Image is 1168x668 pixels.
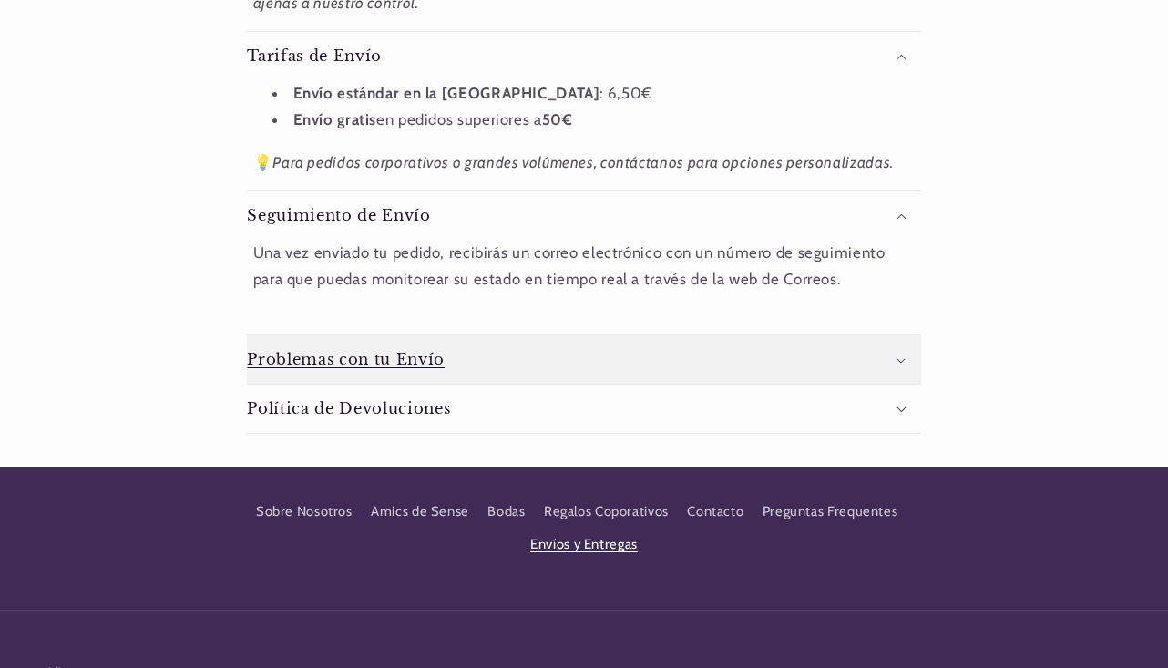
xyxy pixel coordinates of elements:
[247,240,920,321] div: Seguimiento de Envío
[247,46,382,66] h3: Tarifas de Envío
[247,206,430,225] h3: Seguimiento de Envío
[293,110,377,128] strong: Envío gratis
[247,32,920,80] summary: Tarifas de Envío
[247,385,920,433] summary: Política de Devoluciones
[687,496,743,529] a: Contacto
[247,335,920,384] summary: Problemas con tu Envío
[487,496,525,529] a: Bodas
[253,149,916,177] p: 💡
[247,350,445,369] h3: Problemas con tu Envío
[293,84,600,102] strong: Envío estándar en la [GEOGRAPHIC_DATA]
[253,240,916,321] p: Una vez enviado tu pedido, recibirás un correo electrónico con un número de seguimiento para que ...
[530,529,638,561] a: Envíos y Entregas
[247,399,450,418] h3: Política de Devoluciones
[371,496,469,529] a: Amics de Sense
[544,496,669,529] a: Regalos Coporativos
[272,80,916,108] li: : 6,50€
[247,191,920,240] summary: Seguimiento de Envío
[256,500,353,529] a: Sobre Nosotros
[247,80,920,177] div: Tarifas de Envío
[272,107,916,134] li: en pedidos superiores a
[542,110,573,128] strong: 50€
[763,496,898,529] a: Preguntas Frequentes
[272,153,893,171] em: Para pedidos corporativos o grandes volúmenes, contáctanos para opciones personalizadas.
